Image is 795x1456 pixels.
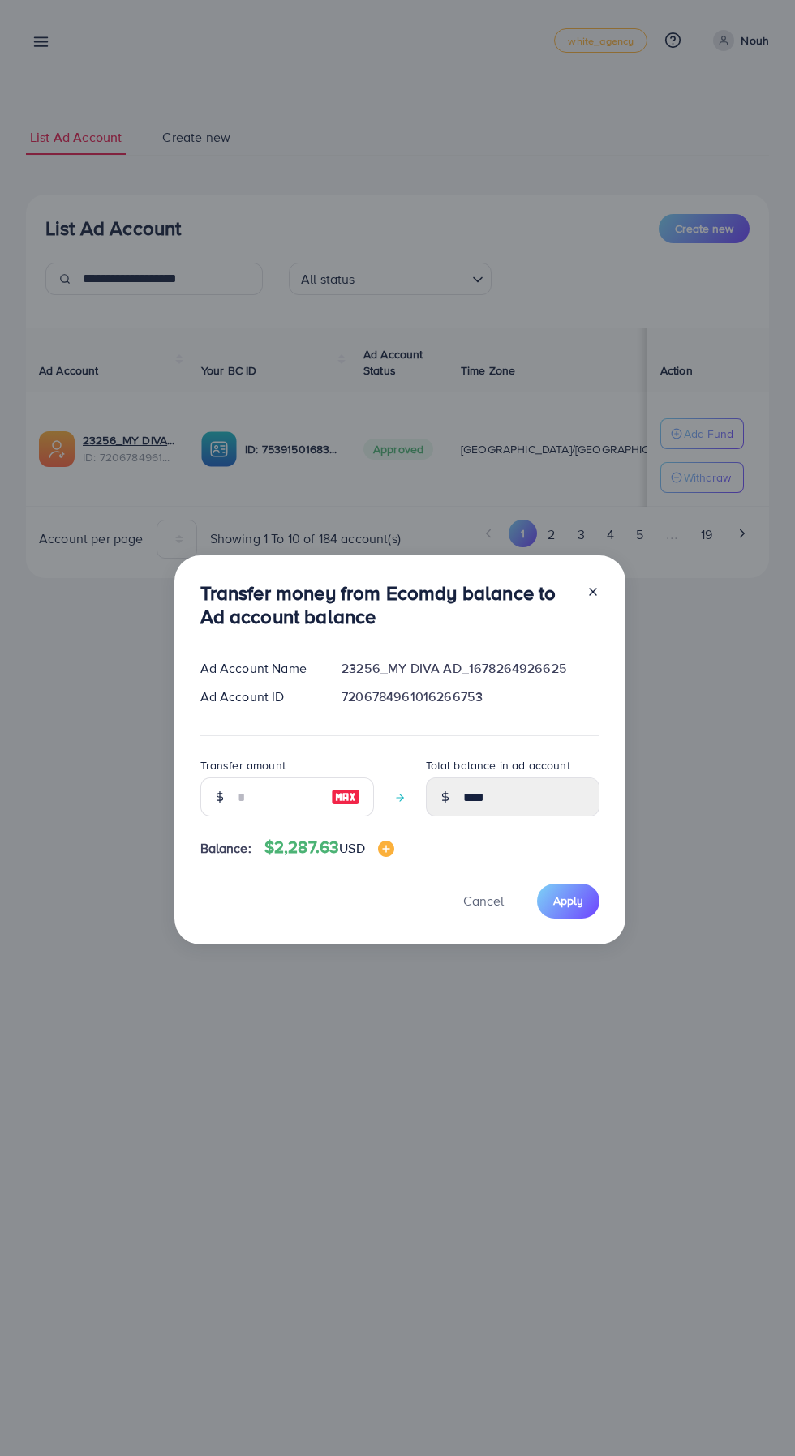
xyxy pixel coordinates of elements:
span: Cancel [463,892,504,910]
div: Ad Account Name [187,659,329,678]
button: Apply [537,884,599,919]
h4: $2,287.63 [264,837,394,858]
span: Apply [553,893,583,909]
div: 23256_MY DIVA AD_1678264926625 [329,659,612,678]
div: Ad Account ID [187,687,329,706]
label: Transfer amount [200,757,286,773]
iframe: Chat [726,1383,783,1444]
span: Balance: [200,839,251,858]
label: Total balance in ad account [426,757,570,773]
button: Cancel [443,884,524,919]
img: image [378,841,394,857]
span: USD [339,839,364,857]
img: image [331,787,360,807]
div: 7206784961016266753 [329,687,612,706]
h3: Transfer money from Ecomdy balance to Ad account balance [200,581,574,628]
